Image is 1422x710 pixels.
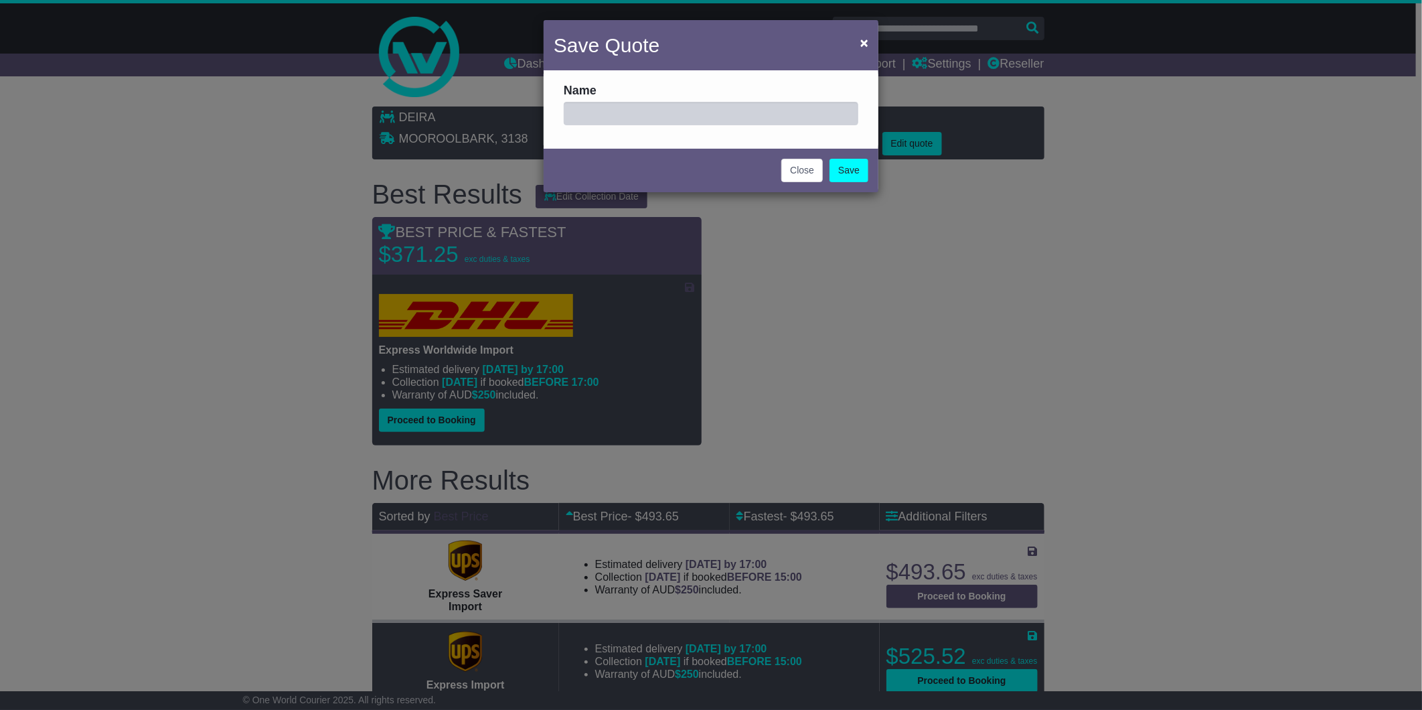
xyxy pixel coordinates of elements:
label: Name [564,84,597,98]
button: Close [781,159,823,182]
h4: Save Quote [554,30,659,60]
button: Close [854,29,875,56]
a: Save [829,159,868,182]
span: × [860,35,868,50]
